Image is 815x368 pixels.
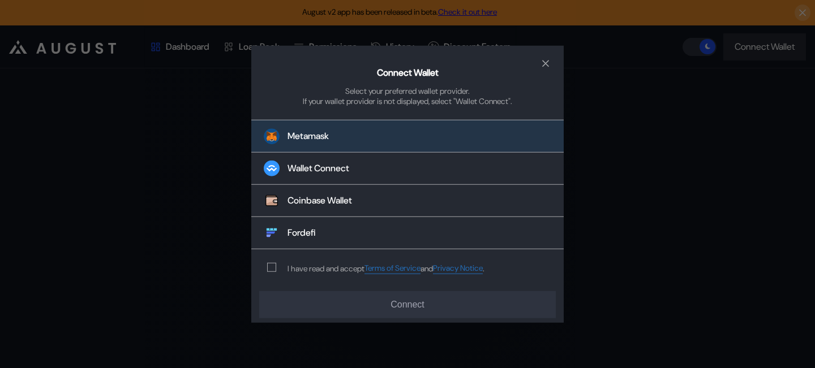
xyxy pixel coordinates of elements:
[364,263,421,274] a: Terms of Service
[251,185,564,217] button: Coinbase WalletCoinbase Wallet
[288,227,316,239] div: Fordefi
[288,263,484,274] div: I have read and accept .
[288,163,349,175] div: Wallet Connect
[251,217,564,249] button: FordefiFordefi
[264,193,280,209] img: Coinbase Wallet
[288,195,352,207] div: Coinbase Wallet
[433,263,483,274] a: Privacy Notice
[303,96,512,106] div: If your wallet provider is not displayed, select "Wallet Connect".
[259,291,556,318] button: Connect
[264,225,280,241] img: Fordefi
[251,120,564,153] button: Metamask
[288,131,329,142] div: Metamask
[421,263,433,274] span: and
[251,153,564,185] button: Wallet Connect
[345,86,470,96] div: Select your preferred wallet provider.
[377,67,439,79] h2: Connect Wallet
[537,54,555,72] button: close modal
